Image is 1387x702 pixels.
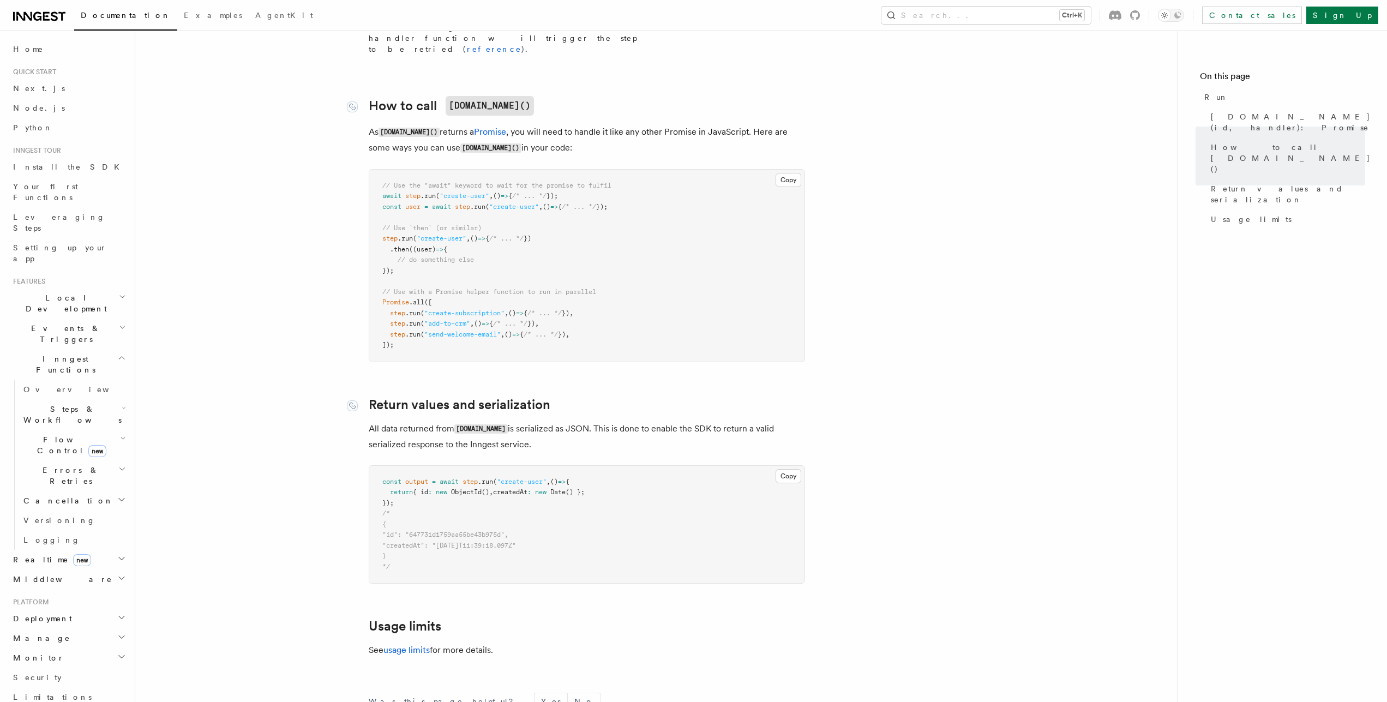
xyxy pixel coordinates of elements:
[74,3,177,31] a: Documentation
[776,173,801,187] button: Copy
[177,3,249,29] a: Examples
[478,235,485,242] span: =>
[1204,92,1228,103] span: Run
[88,445,106,457] span: new
[9,238,128,268] a: Setting up your app
[9,633,70,644] span: Manage
[451,488,482,496] span: ObjectId
[467,45,521,53] a: reference
[9,39,128,59] a: Home
[9,323,119,345] span: Events & Triggers
[1306,7,1378,24] a: Sign Up
[505,331,512,338] span: ()
[19,434,120,456] span: Flow Control
[405,192,421,200] span: step
[550,488,566,496] span: Date
[369,421,805,452] p: All data returned from is serialized as JSON. This is done to enable the SDK to return a valid se...
[508,309,516,317] span: ()
[470,235,478,242] span: ()
[413,235,417,242] span: (
[9,292,119,314] span: Local Development
[474,127,506,137] a: Promise
[382,203,401,211] span: const
[249,3,320,29] a: AgentKit
[436,245,443,253] span: =>
[405,309,421,317] span: .run
[255,11,313,20] span: AgentKit
[398,235,413,242] span: .run
[417,235,466,242] span: "create-user"
[424,331,501,338] span: "send-welcome-email"
[390,331,405,338] span: step
[409,298,424,306] span: .all
[558,203,562,211] span: {
[9,207,128,238] a: Leveraging Steps
[13,104,65,112] span: Node.js
[382,288,596,296] span: // Use with a Promise helper function to run in parallel
[482,488,489,496] span: ()
[493,192,501,200] span: ()
[382,224,482,232] span: // Use `then` (or similar)
[9,118,128,137] a: Python
[9,648,128,668] button: Monitor
[489,192,493,200] span: ,
[382,298,409,306] span: Promise
[382,192,401,200] span: await
[547,192,558,200] span: });
[478,478,493,485] span: .run
[369,397,550,412] a: Return values and serialization
[485,235,489,242] span: {
[369,124,805,156] p: As returns a , you will need to handle it like any other Promise in JavaScript. Here are some way...
[9,380,128,550] div: Inngest Functions
[9,652,64,663] span: Monitor
[9,554,91,565] span: Realtime
[19,380,128,399] a: Overview
[73,554,91,566] span: new
[382,478,401,485] span: const
[1158,9,1184,22] button: Toggle dark mode
[398,256,474,263] span: // do something else
[446,96,534,116] code: [DOMAIN_NAME]()
[421,192,436,200] span: .run
[13,84,65,93] span: Next.js
[382,531,508,538] span: "id": "647731d1759aa55be43b975d",
[881,7,1091,24] button: Search...Ctrl+K
[13,123,53,132] span: Python
[455,203,470,211] span: step
[474,320,482,327] span: ()
[1200,70,1365,87] h4: On this page
[489,203,539,211] span: "create-user"
[9,609,128,628] button: Deployment
[9,349,128,380] button: Inngest Functions
[405,320,421,327] span: .run
[390,309,405,317] span: step
[1211,183,1365,205] span: Return values and serialization
[485,203,489,211] span: (
[470,320,474,327] span: ,
[466,235,470,242] span: ,
[539,203,543,211] span: ,
[535,488,547,496] span: new
[9,277,45,286] span: Features
[424,309,505,317] span: "create-subscription"
[409,245,436,253] span: ((user)
[440,478,459,485] span: await
[421,320,424,327] span: (
[13,243,107,263] span: Setting up your app
[390,320,405,327] span: step
[524,235,531,242] span: })
[19,511,128,530] a: Versioning
[566,478,569,485] span: {
[9,574,112,585] span: Middleware
[550,203,558,211] span: =>
[9,598,49,607] span: Platform
[390,245,409,253] span: .then
[493,488,527,496] span: createdAt
[596,203,608,211] span: });
[13,182,78,202] span: Your first Functions
[512,331,520,338] span: =>
[1211,142,1371,175] span: How to call [DOMAIN_NAME]()
[184,11,242,20] span: Examples
[424,320,470,327] span: "add-to-crm"
[13,213,105,232] span: Leveraging Steps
